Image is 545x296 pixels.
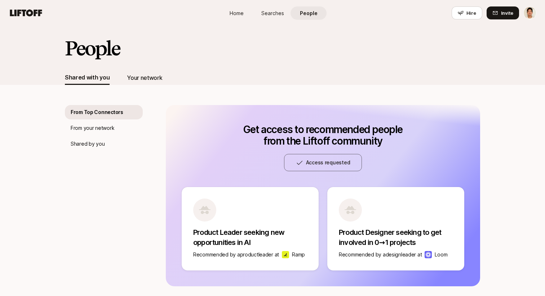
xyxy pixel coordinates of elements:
[435,250,447,259] p: Loom
[466,9,476,17] span: Hire
[524,7,536,19] img: Jeremy Chen
[523,6,536,19] button: Jeremy Chen
[127,73,162,82] div: Your network
[65,70,110,85] button: Shared with you
[339,227,453,247] p: Product Designer seeking to get involved in 0→1 projects
[193,227,307,247] p: Product Leader seeking new opportunities in AI
[71,124,114,132] p: From your network
[487,6,519,19] button: Invite
[452,6,482,19] button: Hire
[65,73,110,82] div: Shared with you
[291,6,327,20] a: People
[282,251,289,258] img: Ramp
[339,250,422,259] p: Recommended by a design leader at
[300,9,318,17] span: People
[284,154,362,171] button: Access requested
[425,251,432,258] img: Loom
[71,140,105,148] p: Shared by you
[71,108,123,117] p: From Top Connectors
[65,37,120,59] h2: People
[261,9,284,17] span: Searches
[254,6,291,20] a: Searches
[230,9,244,17] span: Home
[501,9,513,17] span: Invite
[218,6,254,20] a: Home
[235,124,411,147] p: Get access to recommended people from the Liftoff community
[127,70,162,85] button: Your network
[193,250,279,259] p: Recommended by a product leader at
[292,250,305,259] p: Ramp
